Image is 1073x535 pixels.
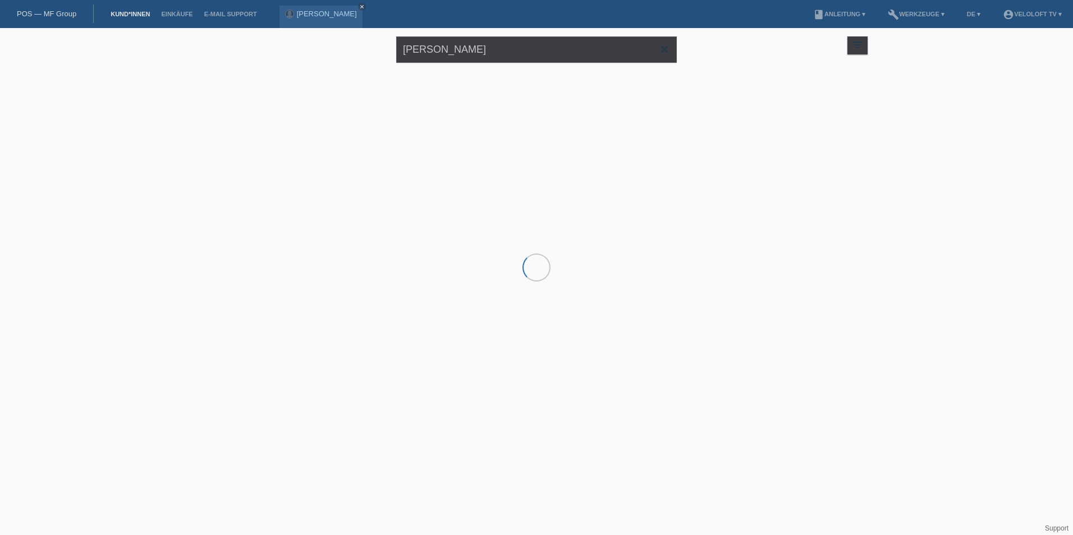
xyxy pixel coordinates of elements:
[199,11,263,17] a: E-Mail Support
[396,36,677,63] input: Suche...
[359,4,365,10] i: close
[1003,9,1014,20] i: account_circle
[155,11,198,17] a: Einkäufe
[882,11,950,17] a: buildWerkzeuge ▾
[358,3,366,11] a: close
[997,11,1067,17] a: account_circleVeloLoft TV ▾
[297,10,357,18] a: [PERSON_NAME]
[808,11,871,17] a: bookAnleitung ▾
[813,9,824,20] i: book
[1045,524,1069,532] a: Support
[851,39,864,51] i: filter_list
[105,11,155,17] a: Kund*innen
[961,11,986,17] a: DE ▾
[17,10,76,18] a: POS — MF Group
[888,9,899,20] i: build
[658,43,671,56] i: close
